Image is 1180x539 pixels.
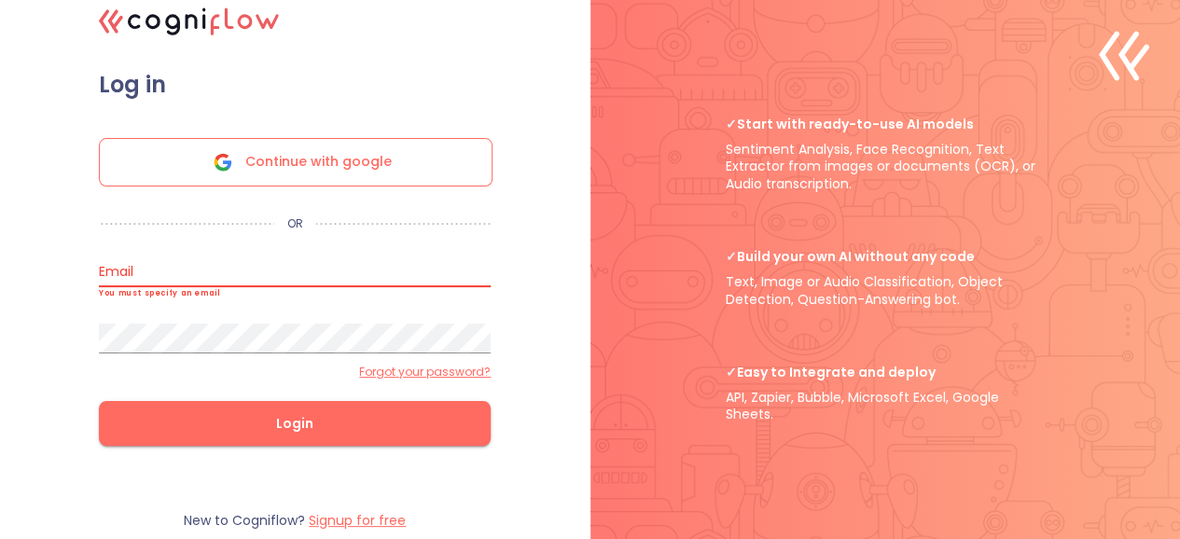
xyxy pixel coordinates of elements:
[99,71,491,99] span: Log in
[726,247,737,266] b: ✓
[129,412,461,435] span: Login
[309,511,406,530] label: Signup for free
[726,363,737,381] b: ✓
[184,512,406,530] p: New to Cogniflow?
[99,290,491,297] p: You must specify an email
[99,401,491,446] button: Login
[359,365,491,380] label: Forgot your password?
[99,138,493,187] div: Continue with google
[726,116,1046,133] span: Start with ready-to-use AI models
[726,248,1046,266] span: Build your own AI without any code
[274,216,316,231] p: OR
[726,364,1046,423] p: API, Zapier, Bubble, Microsoft Excel, Google Sheets.
[726,364,1046,381] span: Easy to Integrate and deploy
[726,115,737,133] b: ✓
[726,116,1046,192] p: Sentiment Analysis, Face Recognition, Text Extractor from images or documents (OCR), or Audio tra...
[726,248,1046,308] p: Text, Image or Audio Classification, Object Detection, Question-Answering bot.
[245,139,392,186] span: Continue with google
